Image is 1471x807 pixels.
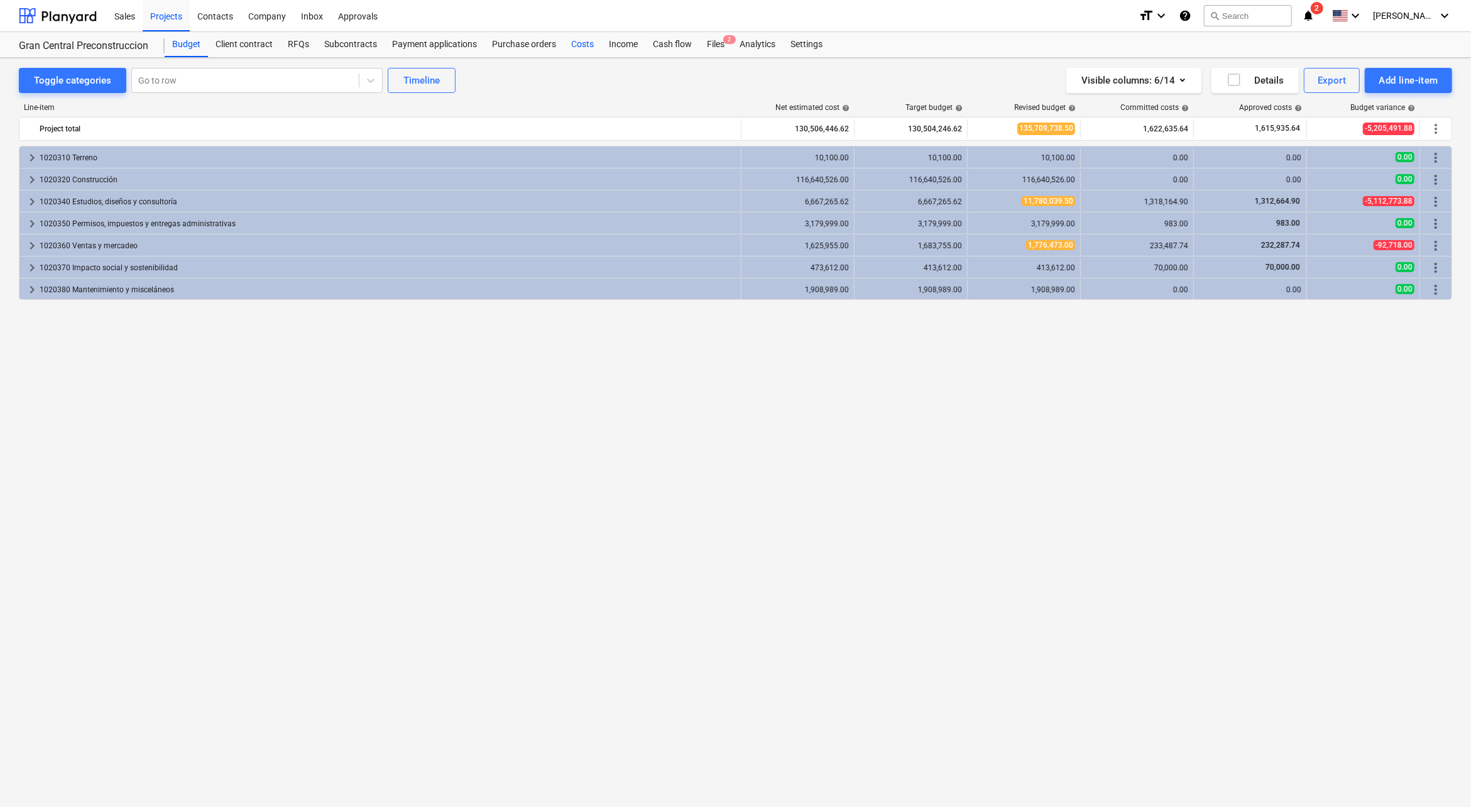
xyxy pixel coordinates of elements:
span: 1,776,473.00 [1026,240,1075,250]
a: Purchase orders [484,32,564,57]
div: 6,667,265.62 [860,197,962,206]
span: help [1179,104,1189,112]
span: 983.00 [1275,219,1301,228]
span: 135,709,738.50 [1017,123,1075,134]
div: Committed costs [1120,103,1189,112]
iframe: Chat Widget [1408,747,1471,807]
div: 10,100.00 [973,153,1075,162]
span: 2 [723,35,736,44]
span: 0.00 [1396,174,1414,184]
i: notifications [1302,8,1315,23]
span: 0.00 [1396,152,1414,162]
a: Cash flow [645,32,699,57]
span: 0.00 [1396,284,1414,294]
span: More actions [1428,238,1443,253]
div: 0.00 [1086,175,1188,184]
span: help [1405,104,1415,112]
button: Toggle categories [19,68,126,93]
span: 1,312,664.90 [1254,197,1301,206]
div: 1020370 Impacto social y sostenibilidad [40,258,736,278]
span: More actions [1428,282,1443,297]
span: -5,112,773.88 [1363,196,1414,206]
span: 0.00 [1396,262,1414,272]
a: Files2 [699,32,732,57]
i: format_size [1139,8,1154,23]
a: Payment applications [385,32,484,57]
span: keyboard_arrow_right [25,172,40,187]
span: 232,287.74 [1260,241,1301,250]
div: Settings [783,32,830,57]
div: Project total [40,119,736,139]
span: More actions [1428,194,1443,209]
span: keyboard_arrow_right [25,194,40,209]
span: -5,205,491.88 [1363,123,1414,134]
div: 1,908,989.00 [860,285,962,294]
div: Export [1318,72,1347,89]
div: 233,487.74 [1086,241,1188,250]
span: keyboard_arrow_right [25,150,40,165]
a: Analytics [732,32,783,57]
div: 116,640,526.00 [973,175,1075,184]
a: Costs [564,32,601,57]
span: [PERSON_NAME] [1373,11,1436,21]
span: -92,718.00 [1374,240,1414,250]
div: Income [601,32,645,57]
span: More actions [1428,216,1443,231]
div: 983.00 [1086,219,1188,228]
div: Timeline [403,72,440,89]
div: Revised budget [1014,103,1076,112]
button: Timeline [388,68,456,93]
span: help [953,104,963,112]
span: 2 [1311,2,1323,14]
div: Visible columns : 6/14 [1081,72,1186,89]
div: 116,640,526.00 [860,175,962,184]
a: Budget [165,32,208,57]
div: Line-item [19,103,742,112]
div: 10,100.00 [860,153,962,162]
span: 1,615,935.64 [1254,123,1301,134]
div: 413,612.00 [973,263,1075,272]
div: Net estimated cost [775,103,850,112]
div: 1,625,955.00 [746,241,849,250]
div: Approved costs [1239,103,1302,112]
div: 473,612.00 [746,263,849,272]
div: Toggle categories [34,72,111,89]
div: 116,640,526.00 [746,175,849,184]
div: 1020360 Ventas y mercadeo [40,236,736,256]
span: 11,780,039.50 [1022,196,1075,206]
div: 10,100.00 [746,153,849,162]
i: keyboard_arrow_down [1154,8,1169,23]
div: 0.00 [1086,285,1188,294]
a: Client contract [208,32,280,57]
div: 3,179,999.00 [746,219,849,228]
button: Add line-item [1365,68,1452,93]
a: RFQs [280,32,317,57]
div: Widget de chat [1408,747,1471,807]
button: Details [1211,68,1299,93]
i: Knowledge base [1179,8,1191,23]
div: 0.00 [1199,175,1301,184]
a: Subcontracts [317,32,385,57]
span: keyboard_arrow_right [25,282,40,297]
span: More actions [1428,150,1443,165]
div: Target budget [905,103,963,112]
div: 1020320 Construcción [40,170,736,190]
div: 1,908,989.00 [973,285,1075,294]
div: Details [1227,72,1284,89]
i: keyboard_arrow_down [1348,8,1363,23]
span: More actions [1428,172,1443,187]
span: help [1066,104,1076,112]
span: 70,000.00 [1264,263,1301,272]
div: 1020350 Permisos, impuestos y entregas administrativas [40,214,736,234]
div: Budget variance [1350,103,1415,112]
div: 1,318,164.90 [1086,197,1188,206]
div: 70,000.00 [1086,263,1188,272]
button: Search [1204,5,1292,26]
